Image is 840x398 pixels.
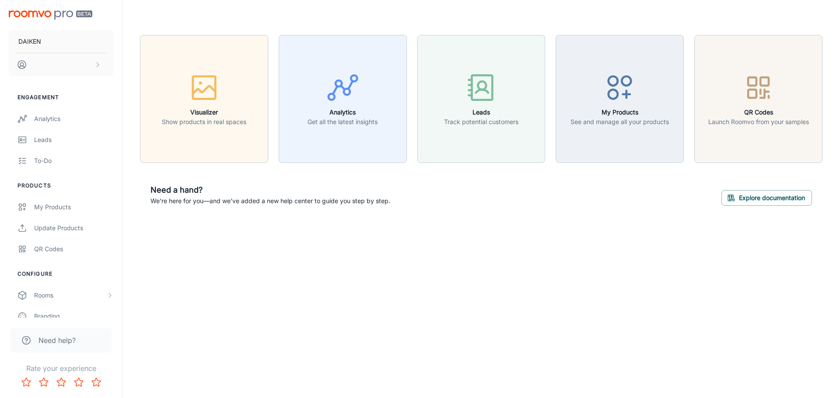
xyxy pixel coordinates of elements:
div: QR Codes [34,244,113,254]
p: Show products in real spaces [162,117,246,127]
button: QR CodesLaunch Roomvo from your samples [694,35,822,163]
div: My Products [34,202,113,212]
p: Track potential customers [444,117,518,127]
p: Get all the latest insights [308,117,378,127]
a: Explore documentation [721,193,812,201]
div: Leads [34,135,113,145]
div: Analytics [34,114,113,124]
p: We're here for you—and we've added a new help center to guide you step by step. [150,196,390,206]
h6: QR Codes [708,107,809,117]
button: VisualizerShow products in real spaces [140,35,268,163]
button: LeadsTrack potential customers [417,35,546,163]
a: LeadsTrack potential customers [417,94,546,103]
h6: My Products [570,107,669,117]
h6: Visualizer [162,107,246,117]
a: QR CodesLaunch Roomvo from your samples [694,94,822,103]
button: DAIKEN [9,30,113,53]
p: See and manage all your products [570,117,669,127]
h6: Analytics [308,107,378,117]
a: My ProductsSee and manage all your products [556,94,684,103]
div: Update Products [34,223,113,233]
p: Launch Roomvo from your samples [708,117,809,127]
button: AnalyticsGet all the latest insights [279,35,407,163]
h6: Leads [444,107,518,117]
a: AnalyticsGet all the latest insights [279,94,407,103]
p: DAIKEN [18,37,41,46]
button: My ProductsSee and manage all your products [556,35,684,163]
h6: Need a hand? [150,184,390,196]
button: Explore documentation [721,190,812,206]
img: Roomvo PRO Beta [9,10,92,20]
div: To-do [34,156,113,166]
